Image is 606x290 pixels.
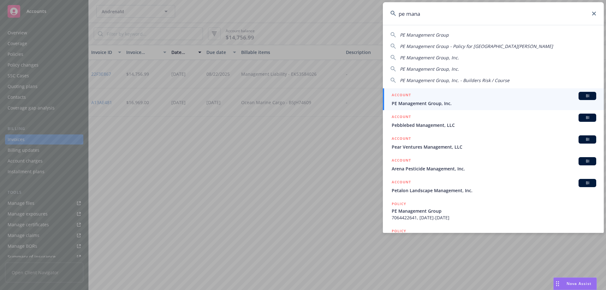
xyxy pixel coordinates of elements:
span: PE Management Group, Inc. [400,55,459,61]
h5: ACCOUNT [392,114,411,121]
div: Drag to move [554,278,561,290]
h5: ACCOUNT [392,135,411,143]
span: PE Management Group [392,208,596,214]
h5: ACCOUNT [392,179,411,186]
span: 7064422641, [DATE]-[DATE] [392,214,596,221]
span: Arena Pesticide Management, Inc. [392,165,596,172]
span: PE Management Group - Policy for [GEOGRAPHIC_DATA][PERSON_NAME] [400,43,553,49]
a: POLICYPE Management Group7064422641, [DATE]-[DATE] [383,197,604,224]
span: PE Management Group, Inc. [392,100,596,107]
a: ACCOUNTBIPear Ventures Management, LLC [383,132,604,154]
h5: POLICY [392,201,406,207]
span: PE Management Group [400,32,449,38]
span: PE Management Group, Inc. [400,66,459,72]
span: Nova Assist [567,281,591,286]
span: BI [581,115,594,121]
span: BI [581,158,594,164]
span: Petalon Landscape Management, Inc. [392,187,596,194]
span: Pear Ventures Management, LLC [392,144,596,150]
a: POLICY [383,224,604,252]
span: BI [581,137,594,142]
a: ACCOUNTBIPetalon Landscape Management, Inc. [383,175,604,197]
span: PE Management Group, Inc. - Builders Risk / Course [400,77,509,83]
button: Nova Assist [553,277,597,290]
h5: POLICY [392,228,406,234]
span: BI [581,93,594,99]
a: ACCOUNTBIPebblebed Management, LLC [383,110,604,132]
h5: ACCOUNT [392,92,411,99]
a: ACCOUNTBIArena Pesticide Management, Inc. [383,154,604,175]
span: BI [581,180,594,186]
span: Pebblebed Management, LLC [392,122,596,128]
a: ACCOUNTBIPE Management Group, Inc. [383,88,604,110]
h5: ACCOUNT [392,157,411,165]
input: Search... [383,2,604,25]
